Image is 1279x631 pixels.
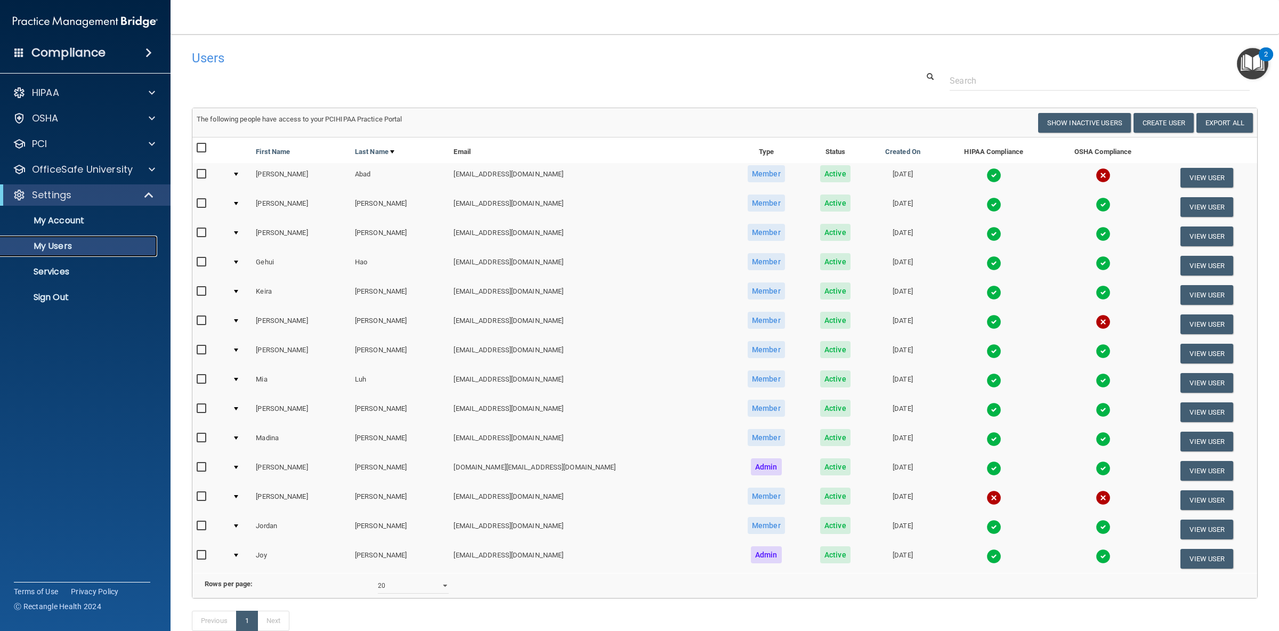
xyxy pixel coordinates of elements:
[13,189,155,201] a: Settings
[804,137,867,163] th: Status
[252,310,351,339] td: [PERSON_NAME]
[986,432,1001,447] img: tick.e7d51cea.svg
[820,517,851,534] span: Active
[449,544,728,573] td: [EMAIL_ADDRESS][DOMAIN_NAME]
[1096,490,1111,505] img: cross.ca9f0e7f.svg
[449,515,728,544] td: [EMAIL_ADDRESS][DOMAIN_NAME]
[867,192,938,222] td: [DATE]
[748,370,785,387] span: Member
[205,580,253,588] b: Rows per page:
[1096,168,1111,183] img: cross.ca9f0e7f.svg
[748,429,785,446] span: Member
[867,398,938,427] td: [DATE]
[252,163,351,192] td: [PERSON_NAME]
[1049,137,1156,163] th: OSHA Compliance
[748,165,785,182] span: Member
[748,195,785,212] span: Member
[32,189,71,201] p: Settings
[257,611,289,631] a: Next
[252,427,351,456] td: Madina
[867,222,938,251] td: [DATE]
[820,370,851,387] span: Active
[351,427,450,456] td: [PERSON_NAME]
[751,458,782,475] span: Admin
[13,11,158,33] img: PMB logo
[986,256,1001,271] img: tick.e7d51cea.svg
[351,251,450,280] td: Hao
[252,251,351,280] td: Gehui
[867,310,938,339] td: [DATE]
[449,310,728,339] td: [EMAIL_ADDRESS][DOMAIN_NAME]
[1237,48,1268,79] button: Open Resource Center, 2 new notifications
[7,292,152,303] p: Sign Out
[748,312,785,329] span: Member
[1096,402,1111,417] img: tick.e7d51cea.svg
[1180,314,1233,334] button: View User
[71,586,119,597] a: Privacy Policy
[1196,113,1253,133] a: Export All
[867,280,938,310] td: [DATE]
[867,456,938,486] td: [DATE]
[449,137,728,163] th: Email
[14,601,101,612] span: Ⓒ Rectangle Health 2024
[820,341,851,358] span: Active
[820,488,851,505] span: Active
[820,165,851,182] span: Active
[449,398,728,427] td: [EMAIL_ADDRESS][DOMAIN_NAME]
[986,520,1001,535] img: tick.e7d51cea.svg
[32,86,59,99] p: HIPAA
[1180,549,1233,569] button: View User
[1096,314,1111,329] img: cross.ca9f0e7f.svg
[986,226,1001,241] img: tick.e7d51cea.svg
[1180,490,1233,510] button: View User
[355,145,394,158] a: Last Name
[820,195,851,212] span: Active
[1096,549,1111,564] img: tick.e7d51cea.svg
[748,400,785,417] span: Member
[748,224,785,241] span: Member
[351,222,450,251] td: [PERSON_NAME]
[1180,226,1233,246] button: View User
[13,137,155,150] a: PCI
[950,71,1250,91] input: Search
[252,192,351,222] td: [PERSON_NAME]
[867,251,938,280] td: [DATE]
[31,45,106,60] h4: Compliance
[252,280,351,310] td: Keira
[986,197,1001,212] img: tick.e7d51cea.svg
[820,458,851,475] span: Active
[7,266,152,277] p: Services
[449,192,728,222] td: [EMAIL_ADDRESS][DOMAIN_NAME]
[1096,432,1111,447] img: tick.e7d51cea.svg
[252,368,351,398] td: Mia
[820,546,851,563] span: Active
[986,490,1001,505] img: cross.ca9f0e7f.svg
[1180,520,1233,539] button: View User
[351,310,450,339] td: [PERSON_NAME]
[449,251,728,280] td: [EMAIL_ADDRESS][DOMAIN_NAME]
[252,486,351,515] td: [PERSON_NAME]
[351,368,450,398] td: Luh
[820,312,851,329] span: Active
[252,339,351,368] td: [PERSON_NAME]
[32,137,47,150] p: PCI
[351,163,450,192] td: Abad
[1096,285,1111,300] img: tick.e7d51cea.svg
[351,280,450,310] td: [PERSON_NAME]
[449,427,728,456] td: [EMAIL_ADDRESS][DOMAIN_NAME]
[13,86,155,99] a: HIPAA
[13,163,155,176] a: OfficeSafe University
[748,282,785,300] span: Member
[236,611,258,631] a: 1
[1180,373,1233,393] button: View User
[252,398,351,427] td: [PERSON_NAME]
[1096,197,1111,212] img: tick.e7d51cea.svg
[7,215,152,226] p: My Account
[986,344,1001,359] img: tick.e7d51cea.svg
[449,163,728,192] td: [EMAIL_ADDRESS][DOMAIN_NAME]
[351,515,450,544] td: [PERSON_NAME]
[7,241,152,252] p: My Users
[351,456,450,486] td: [PERSON_NAME]
[32,163,133,176] p: OfficeSafe University
[351,398,450,427] td: [PERSON_NAME]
